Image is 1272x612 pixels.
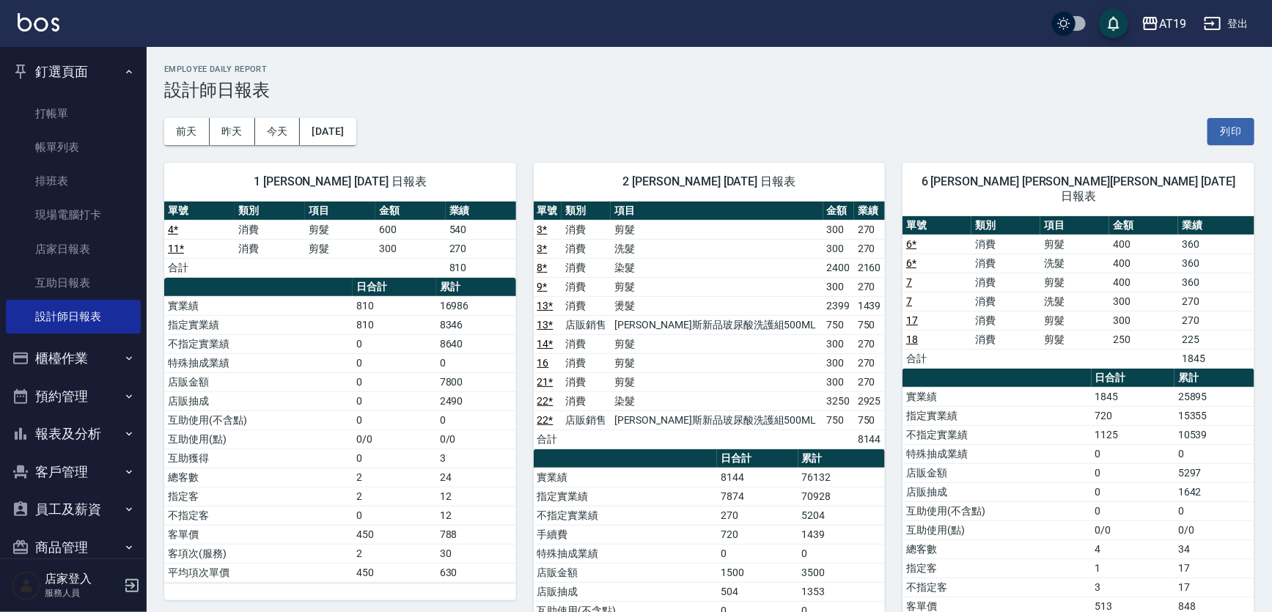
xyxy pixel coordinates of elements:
td: 0 [353,506,435,525]
td: 300 [1109,311,1178,330]
td: 16986 [436,296,516,315]
button: 釘選頁面 [6,53,141,91]
td: 0/0 [353,429,435,449]
td: 實業績 [534,468,717,487]
td: 客項次(服務) [164,544,353,563]
td: 720 [1092,406,1174,425]
table: a dense table [902,216,1254,369]
th: 累計 [798,449,886,468]
th: 金額 [823,202,854,221]
h5: 店家登入 [45,572,120,586]
td: 消費 [235,239,305,258]
td: 750 [854,410,885,429]
img: Person [12,571,41,600]
td: 0 [798,544,886,563]
td: 互助使用(點) [902,520,1091,539]
table: a dense table [534,202,886,449]
button: 昨天 [210,118,255,145]
th: 業績 [446,202,516,221]
button: 前天 [164,118,210,145]
td: 消費 [562,258,611,277]
button: 列印 [1207,118,1254,145]
table: a dense table [164,202,516,278]
td: 合計 [534,429,562,449]
td: 指定實業績 [534,487,717,506]
td: 0 [1092,463,1174,482]
td: 洗髮 [1040,292,1109,311]
th: 項目 [1040,216,1109,235]
td: 300 [823,239,854,258]
td: 消費 [562,353,611,372]
td: 染髮 [611,391,823,410]
td: 1439 [798,525,886,544]
button: save [1099,9,1128,38]
td: 76132 [798,468,886,487]
td: 17 [1174,578,1254,597]
th: 類別 [562,202,611,221]
td: 剪髮 [305,239,375,258]
td: 0/0 [436,429,516,449]
td: 450 [353,525,435,544]
td: 8144 [854,429,885,449]
td: 總客數 [164,468,353,487]
td: 特殊抽成業績 [164,353,353,372]
p: 服務人員 [45,586,120,600]
td: 270 [1178,292,1254,311]
td: 0/0 [1174,520,1254,539]
td: 洗髮 [1040,254,1109,273]
td: 不指定實業績 [164,334,353,353]
td: 270 [854,334,885,353]
td: 250 [1109,330,1178,349]
th: 項目 [611,202,823,221]
td: 600 [375,220,446,239]
td: 504 [717,582,798,601]
td: 0 [353,391,435,410]
td: 店販金額 [902,463,1091,482]
td: 0 [1174,444,1254,463]
td: 8346 [436,315,516,334]
td: 合計 [902,349,971,368]
td: 剪髮 [611,277,823,296]
td: 消費 [235,220,305,239]
td: 店販金額 [164,372,353,391]
td: 17 [1174,558,1254,578]
td: 消費 [562,220,611,239]
td: 270 [854,239,885,258]
td: 0 [353,334,435,353]
td: 實業績 [164,296,353,315]
td: 300 [823,334,854,353]
td: 270 [854,353,885,372]
th: 業績 [854,202,885,221]
td: [PERSON_NAME]斯新品玻尿酸洗護組500ML [611,410,823,429]
td: 630 [436,563,516,582]
td: 剪髮 [611,334,823,353]
a: 帳單列表 [6,130,141,164]
td: 燙髮 [611,296,823,315]
td: 3250 [823,391,854,410]
td: 0 [353,372,435,391]
td: 剪髮 [305,220,375,239]
td: 消費 [971,311,1040,330]
td: 特殊抽成業績 [902,444,1091,463]
td: 15355 [1174,406,1254,425]
td: 300 [823,372,854,391]
td: 0 [1092,501,1174,520]
th: 日合計 [717,449,798,468]
td: [PERSON_NAME]斯新品玻尿酸洗護組500ML [611,315,823,334]
td: 不指定實業績 [902,425,1091,444]
td: 24 [436,468,516,487]
a: 現場電腦打卡 [6,198,141,232]
td: 消費 [971,254,1040,273]
td: 合計 [164,258,235,277]
a: 18 [906,333,918,345]
td: 指定實業績 [902,406,1091,425]
th: 金額 [1109,216,1178,235]
td: 消費 [971,330,1040,349]
td: 360 [1178,235,1254,254]
span: 1 [PERSON_NAME] [DATE] 日報表 [182,174,499,189]
td: 3500 [798,563,886,582]
td: 810 [446,258,516,277]
td: 剪髮 [611,220,823,239]
td: 2490 [436,391,516,410]
td: 400 [1109,235,1178,254]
